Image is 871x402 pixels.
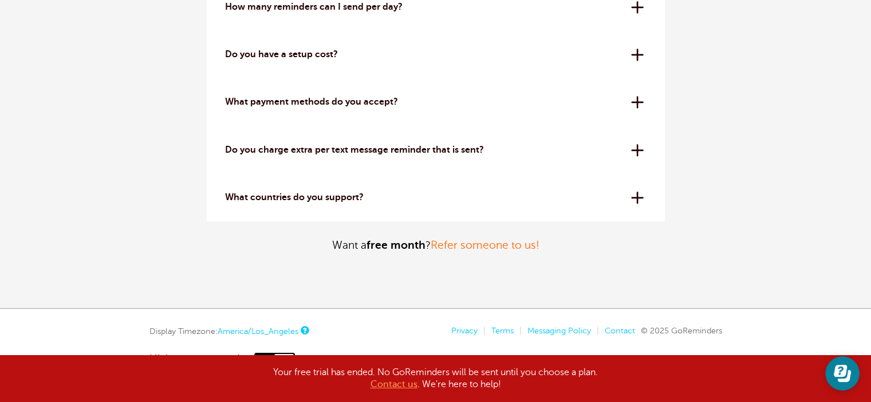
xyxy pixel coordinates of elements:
li: | [478,326,486,336]
span: © 2025 GoReminders [641,326,722,335]
a: Contact us [371,379,417,389]
span: On [255,354,274,367]
a: Messaging Policy [527,326,591,335]
a: Refer someone to us! [431,239,539,251]
div: Display Timezone: [149,326,308,336]
strong: free month [366,239,425,251]
a: America/Los_Angeles [218,327,298,336]
span: High-contrast mode: [149,353,249,368]
a: Privacy [451,326,478,335]
p: What countries do you support? [225,192,622,203]
div: Your free trial has ended. No GoReminders will be sent until you choose a plan. . We're here to h... [149,367,722,391]
a: High-contrast mode: On Off [149,353,722,368]
p: Want a ? [60,238,811,252]
a: This is the timezone being used to display dates and times to you on this device. Click the timez... [301,327,308,334]
li: | [514,326,522,336]
p: Do you charge extra per text message reminder that is sent? [225,145,622,156]
li: | [591,326,599,336]
p: What payment methods do you accept? [225,97,622,108]
p: How many reminders can I send per day? [225,2,622,13]
iframe: Resource center [825,356,860,391]
p: Do you have a setup cost? [225,49,622,60]
a: Terms [491,326,514,335]
a: Contact [605,326,635,335]
span: Off [274,354,294,367]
